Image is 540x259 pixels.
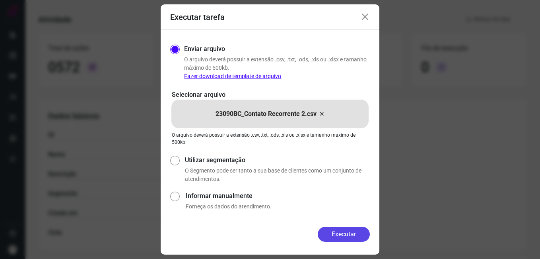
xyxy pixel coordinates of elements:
[185,167,370,183] p: O Segmento pode ser tanto a sua base de clientes como um conjunto de atendimentos.
[318,227,370,242] button: Executar
[184,55,370,80] p: O arquivo deverá possuir a extensão .csv, .txt, .ods, .xls ou .xlsx e tamanho máximo de 500kb.
[184,73,281,79] a: Fazer download de template de arquivo
[186,191,370,201] label: Informar manualmente
[185,155,370,165] label: Utilizar segmentação
[216,109,317,119] p: 23090BC_Contato Recorrente 2.csv
[170,12,225,22] h3: Executar tarefa
[184,44,225,54] label: Enviar arquivo
[172,131,368,146] p: O arquivo deverá possuir a extensão .csv, .txt, .ods, .xls ou .xlsx e tamanho máximo de 500kb.
[186,202,370,211] p: Forneça os dados do atendimento.
[172,90,368,100] p: Selecionar arquivo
